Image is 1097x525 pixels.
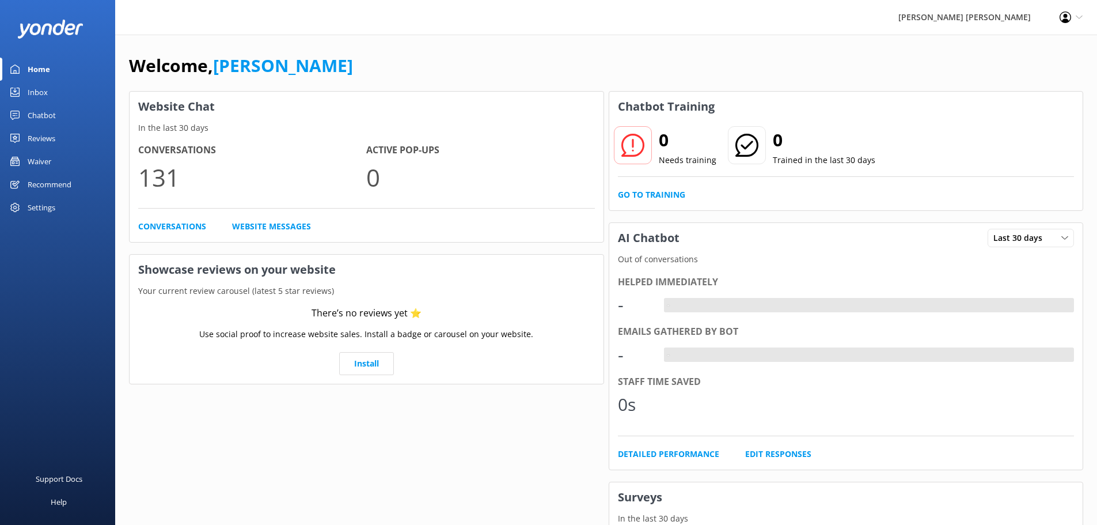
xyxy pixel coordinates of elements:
div: Settings [28,196,55,219]
p: In the last 30 days [130,122,603,134]
a: [PERSON_NAME] [213,54,353,77]
a: Detailed Performance [618,448,719,460]
a: Website Messages [232,220,311,233]
div: - [664,348,673,362]
a: Install [339,352,394,375]
p: In the last 30 days [609,512,1083,525]
div: Helped immediately [618,275,1075,290]
span: Last 30 days [993,232,1049,244]
p: Trained in the last 30 days [773,154,875,167]
div: Chatbot [28,104,56,127]
h2: 0 [659,126,716,154]
p: 0 [366,158,594,197]
div: There’s no reviews yet ⭐ [312,306,422,321]
div: Recommend [28,173,71,196]
div: Staff time saved [618,375,1075,390]
p: Needs training [659,154,716,167]
a: Edit Responses [745,448,811,460]
div: 0s [618,391,652,418]
h3: Chatbot Training [609,92,723,122]
h2: 0 [773,126,875,154]
h3: Surveys [609,482,1083,512]
p: Out of conversations [609,253,1083,266]
div: Waiver [28,150,51,173]
div: Home [28,58,50,81]
h4: Active Pop-ups [366,143,594,158]
img: yonder-white-logo.png [17,20,83,39]
div: Inbox [28,81,48,104]
p: 131 [138,158,366,197]
div: Reviews [28,127,55,150]
p: Your current review carousel (latest 5 star reviews) [130,285,603,297]
p: Use social proof to increase website sales. Install a badge or carousel on your website. [199,328,533,341]
div: - [664,298,673,313]
h3: Showcase reviews on your website [130,255,603,285]
div: - [618,341,652,369]
h3: Website Chat [130,92,603,122]
a: Conversations [138,220,206,233]
div: Support Docs [36,467,82,490]
div: - [618,291,652,319]
div: Help [51,490,67,513]
h4: Conversations [138,143,366,158]
h3: AI Chatbot [609,223,688,253]
a: Go to Training [618,188,685,201]
div: Emails gathered by bot [618,324,1075,339]
h1: Welcome, [129,52,353,80]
